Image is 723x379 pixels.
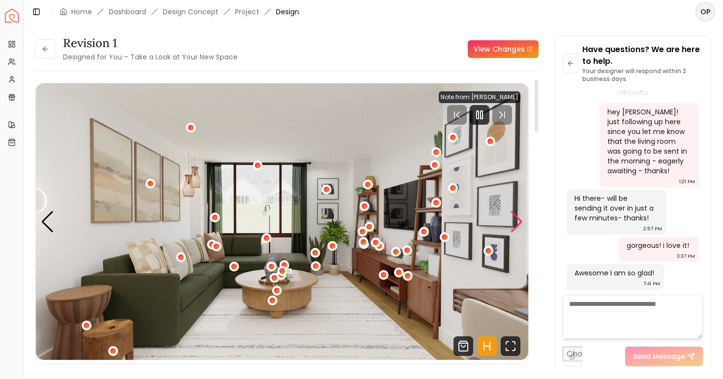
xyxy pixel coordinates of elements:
[36,83,528,360] div: 1 / 6
[41,211,54,233] div: Previous slide
[235,7,259,17] a: Project
[163,7,218,17] li: Design Concept
[453,336,473,356] svg: Shop Products from this design
[63,52,238,62] small: Designed for You – Take a Look at Your New Space
[71,7,92,17] a: Home
[679,177,695,187] div: 1:21 PM
[5,9,19,23] img: Spacejoy Logo
[63,35,238,51] h3: Revision 1
[5,9,19,23] a: Spacejoy
[501,336,520,356] svg: Fullscreen
[468,40,539,58] a: View Changes
[276,7,299,17] span: Design
[627,241,689,250] div: gorgeous! i love it!
[109,7,146,17] a: Dashboard
[582,44,703,67] p: Have questions? We are here to help.
[439,91,520,103] div: Note from [PERSON_NAME]
[643,279,660,289] div: 7:41 PM
[477,336,497,356] svg: Hotspots Toggle
[696,3,714,21] span: OP
[60,7,299,17] nav: breadcrumb
[695,2,715,22] button: OP
[607,107,689,176] div: hey [PERSON_NAME]! just following up here since you let me know that the living room was going to...
[574,193,656,223] div: Hi there- will be sending it over in just a few minutes- thanks!
[582,67,703,83] p: Your designer will respond within 2 business days.
[36,83,528,360] div: Carousel
[36,83,528,360] img: Design Render 1
[474,109,485,121] svg: Pause
[677,251,695,261] div: 3:37 PM
[643,224,662,234] div: 2:57 PM
[510,211,523,233] div: Next slide
[574,268,654,278] div: Awesome I am so glad!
